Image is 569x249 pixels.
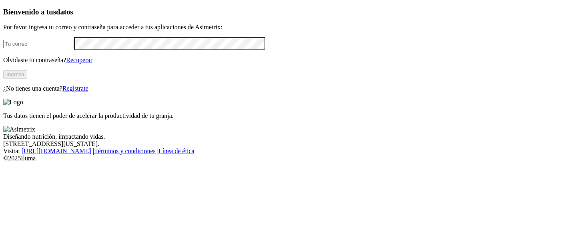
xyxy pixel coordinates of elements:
h3: Bienvenido a tus [3,8,566,16]
a: Recuperar [66,57,92,63]
p: ¿No tienes una cuenta? [3,85,566,92]
div: [STREET_ADDRESS][US_STATE]. [3,140,566,148]
div: Diseñando nutrición, impactando vidas. [3,133,566,140]
p: Olvidaste tu contraseña? [3,57,566,64]
input: Tu correo [3,40,74,48]
div: Visita : | | [3,148,566,155]
span: datos [56,8,73,16]
p: Por favor ingresa tu correo y contraseña para acceder a tus aplicaciones de Asimetrix: [3,24,566,31]
a: Regístrate [62,85,88,92]
img: Logo [3,99,23,106]
button: Ingresa [3,70,27,79]
a: Términos y condiciones [94,148,156,154]
a: Línea de ética [158,148,194,154]
a: [URL][DOMAIN_NAME] [22,148,91,154]
img: Asimetrix [3,126,35,133]
p: Tus datos tienen el poder de acelerar la productividad de tu granja. [3,112,566,119]
div: © 2025 Iluma [3,155,566,162]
